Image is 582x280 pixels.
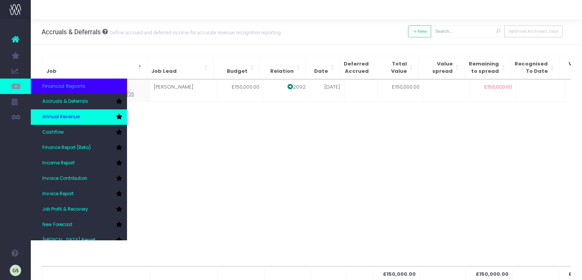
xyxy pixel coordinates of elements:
[147,56,214,79] th: Job Lead: Activate to sort
[515,60,548,75] span: RecognisedTo Date
[42,114,80,121] span: Annual Revenue
[377,79,423,80] th: Total Value: Activate to sort
[31,233,127,248] a: [MEDICAL_DATA] Report
[408,25,431,37] button: New
[344,79,377,80] th: Deferred<br /> Accrued
[217,79,263,80] th: Budget: Activate to sort
[309,80,344,101] td: [DATE]
[344,60,369,75] span: Deferred Accrued
[31,140,127,156] a: Finance Report (Beta)
[42,144,91,151] span: Finance Report (Beta)
[42,98,88,105] span: Accruals & Deferrals
[42,56,147,79] th: Job: Activate to invert sorting
[432,60,453,75] span: Valuespread
[227,67,248,75] span: Budget
[151,67,177,75] span: Job Lead
[108,28,282,36] small: Define accrued and deferred income for accurate revenue recognition reporting.
[31,186,127,202] a: Invoice Report
[484,83,512,91] span: £150,000.00
[42,221,72,228] span: New Forecast
[504,25,563,37] button: Show Archived Jobs
[31,171,127,186] a: Invoice Contribution
[465,56,511,79] th: Remaining<br />to spread: Activate to sort
[263,79,309,80] th: Relation: Activate to sort
[42,175,87,182] span: Invoice Contribution
[31,202,127,217] a: Job Profit & Recovery
[150,80,217,101] td: [PERSON_NAME]
[263,80,309,101] td: 2092
[31,125,127,140] a: Cashflow
[31,156,127,171] a: Income Report
[377,60,407,75] span: Total Value
[42,28,282,36] h3: Accruals & Deferrals
[419,56,465,79] th: Value<br />spread: Activate to sort
[470,79,516,80] th: Remaining<br />to spread: Activate to sort
[377,80,423,101] td: £150,000.00
[469,60,499,75] span: Remainingto spread
[214,56,259,79] th: Budget: Activate to sort
[314,67,328,75] span: Date
[309,79,344,80] th: Date: Activate to sort
[42,206,88,213] span: Job Profit & Recovery
[42,191,74,198] span: Invoice Report
[217,80,263,101] td: £150,000.00
[42,160,75,167] span: Income Report
[305,56,340,79] th: Date: Activate to sort
[431,25,505,37] input: Search...
[373,56,419,79] th: Total Value: Activate to sort
[42,129,64,136] span: Cashflow
[516,79,565,80] th: Recognised<br />To Date: Activate to sort
[42,237,95,244] span: [MEDICAL_DATA] Report
[150,79,217,80] th: Job Lead: Activate to sort
[340,56,373,79] th: Deferred<br /> Accrued
[31,94,127,109] a: Accruals & Deferrals
[423,79,470,80] th: Value<br />spread: Activate to sort
[31,109,127,125] a: Annual Revenue
[259,56,305,79] th: Relation: Activate to sort
[270,67,294,75] span: Relation
[42,82,85,90] span: Financial Reports
[31,217,127,233] a: New Forecast
[46,67,57,75] span: Job
[511,56,560,79] th: Recognised<br />To Date: Activate to sort
[10,265,21,276] img: images/default_profile_image.png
